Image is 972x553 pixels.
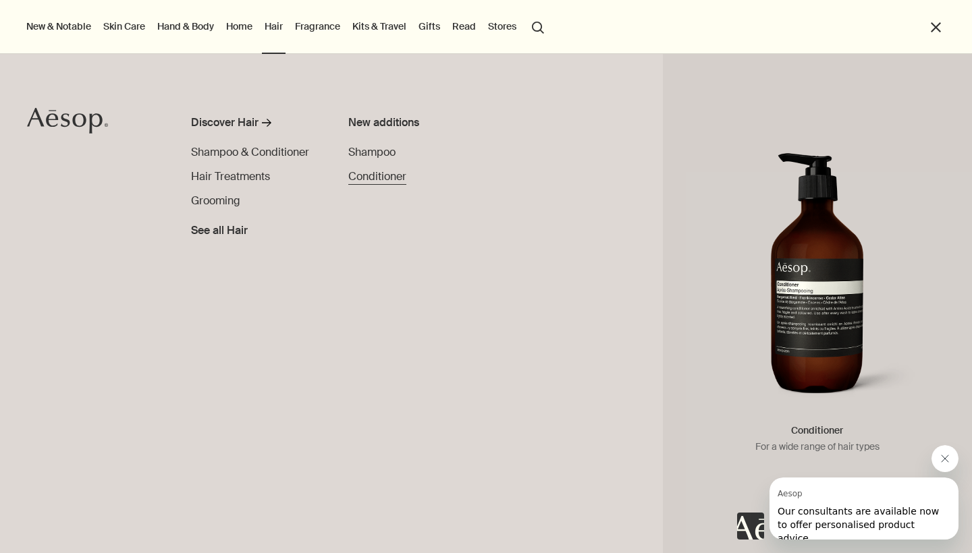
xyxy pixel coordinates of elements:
[191,144,309,161] a: Shampoo & Conditioner
[713,153,921,409] img: Aesop conditioner in a dark brown bottle with a pump
[191,169,270,183] span: Hair Treatments
[191,115,259,131] div: Discover Hair
[769,477,959,540] iframe: Message from Aesop
[348,144,396,161] a: Shampoo
[348,169,406,185] a: Conditioner
[191,115,319,136] a: Discover Hair
[8,28,169,66] span: Our consultants are available now to offer personalised product advice.
[676,423,959,454] h5: Conditioner
[416,18,443,35] a: Gifts
[191,194,240,208] span: Grooming
[737,513,764,540] iframe: no content
[292,18,343,35] a: Fragrance
[191,223,248,239] span: See all Hair
[485,18,519,35] button: Stores
[24,104,111,141] a: Aesop
[526,13,550,39] button: Open search
[27,107,108,134] svg: Aesop
[676,140,959,467] a: Aesop conditioner in a dark brown bottle with a pumpConditionerFor a wide range of hair types
[191,217,248,239] a: See all Hair
[191,193,240,209] a: Grooming
[737,445,959,540] div: Aesop says "Our consultants are available now to offer personalised product advice.". Open messag...
[223,18,255,35] a: Home
[348,145,396,159] span: Shampoo
[101,18,148,35] a: Skin Care
[191,145,309,159] span: Shampoo & Conditioner
[191,169,270,185] a: Hair Treatments
[932,445,959,472] iframe: Close message from Aesop
[348,169,406,183] span: Conditioner
[24,18,94,35] button: New & Notable
[348,115,504,131] div: New additions
[928,20,944,35] button: Close the Menu
[262,18,286,35] a: Hair
[676,439,959,454] p: For a wide range of hair types
[350,18,409,35] a: Kits & Travel
[155,18,217,35] a: Hand & Body
[450,18,479,35] a: Read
